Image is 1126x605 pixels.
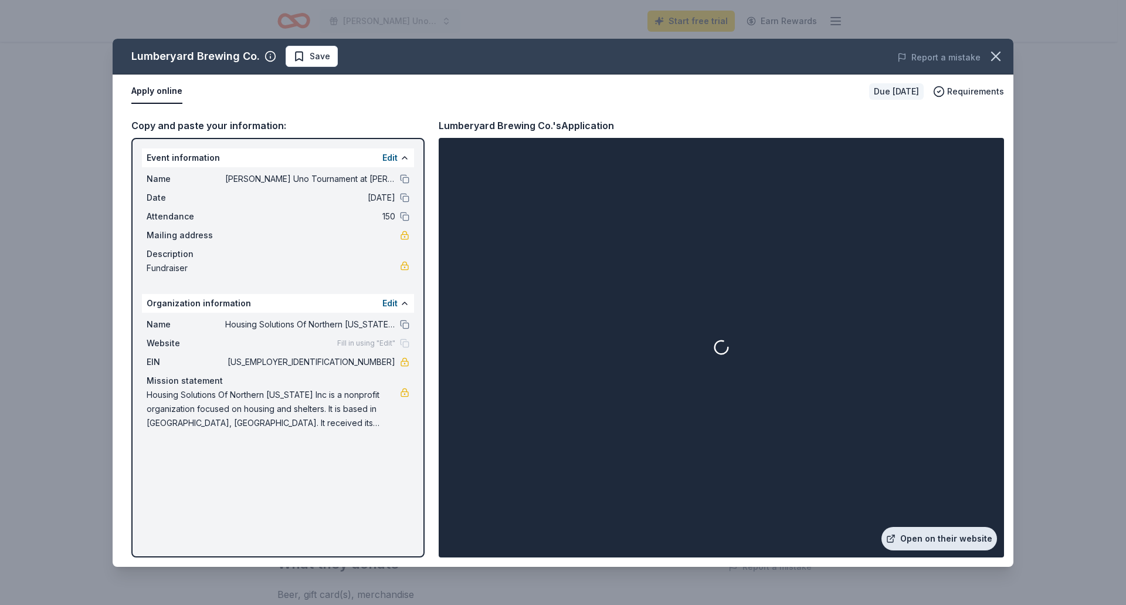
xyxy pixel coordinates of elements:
span: Mailing address [147,228,225,242]
button: Edit [382,151,398,165]
button: Report a mistake [897,50,981,65]
span: [US_EMPLOYER_IDENTIFICATION_NUMBER] [225,355,395,369]
span: Website [147,336,225,350]
div: Lumberyard Brewing Co.'s Application [439,118,614,133]
span: Save [310,49,330,63]
span: Fill in using "Edit" [337,339,395,348]
button: Requirements [933,85,1004,99]
span: Date [147,191,225,205]
span: Attendance [147,209,225,224]
span: EIN [147,355,225,369]
div: Copy and paste your information: [131,118,425,133]
span: 150 [225,209,395,224]
button: Edit [382,296,398,310]
span: Requirements [947,85,1004,99]
div: Mission statement [147,374,409,388]
div: Due [DATE] [869,83,924,100]
div: Organization information [142,294,414,313]
div: Event information [142,148,414,167]
button: Save [286,46,338,67]
div: Lumberyard Brewing Co. [131,47,260,66]
span: [DATE] [225,191,395,205]
div: Description [147,247,409,261]
span: Housing Solutions Of Northern [US_STATE] Inc [225,317,395,332]
span: [PERSON_NAME] Uno Tournament at [PERSON_NAME][GEOGRAPHIC_DATA] [225,172,395,186]
span: Fundraiser [147,261,400,275]
span: Housing Solutions Of Northern [US_STATE] Inc is a nonprofit organization focused on housing and s... [147,388,400,430]
button: Apply online [131,79,182,104]
span: Name [147,172,225,186]
span: Name [147,317,225,332]
a: Open on their website [881,527,997,550]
